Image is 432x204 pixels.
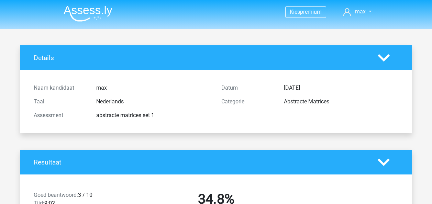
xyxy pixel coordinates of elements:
[34,192,78,198] span: Goed beantwoord:
[216,84,279,92] div: Datum
[279,98,404,106] div: Abstracte Matrices
[91,98,216,106] div: Nederlands
[29,111,91,120] div: Assessment
[91,84,216,92] div: max
[290,9,300,15] span: Kies
[286,7,326,16] a: Kiespremium
[34,54,367,62] h4: Details
[216,98,279,106] div: Categorie
[29,98,91,106] div: Taal
[355,8,366,15] span: max
[91,111,216,120] div: abstracte matrices set 1
[341,8,374,16] a: max
[64,5,112,22] img: Assessly
[29,84,91,92] div: Naam kandidaat
[300,9,322,15] span: premium
[34,158,367,166] h4: Resultaat
[279,84,404,92] div: [DATE]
